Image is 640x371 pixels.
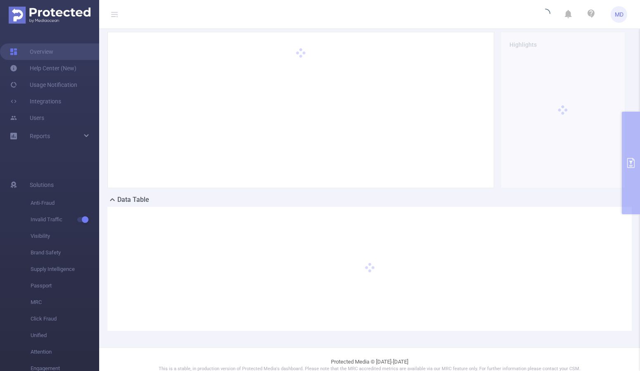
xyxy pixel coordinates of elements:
span: Solutions [30,177,54,193]
span: Unified [31,327,99,344]
a: Users [10,110,44,126]
img: Protected Media [9,7,90,24]
a: Reports [30,128,50,144]
span: Brand Safety [31,244,99,261]
span: Supply Intelligence [31,261,99,278]
span: Attention [31,344,99,360]
span: Anti-Fraud [31,195,99,211]
h2: Data Table [117,195,149,205]
span: Click Fraud [31,311,99,327]
a: Help Center (New) [10,60,76,77]
span: Invalid Traffic [31,211,99,228]
span: MRC [31,294,99,311]
a: Integrations [10,93,61,110]
i: icon: loading [540,9,550,20]
a: Overview [10,43,53,60]
a: Usage Notification [10,77,77,93]
span: Reports [30,133,50,139]
span: Visibility [31,228,99,244]
span: Passport [31,278,99,294]
span: MD [615,6,623,23]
